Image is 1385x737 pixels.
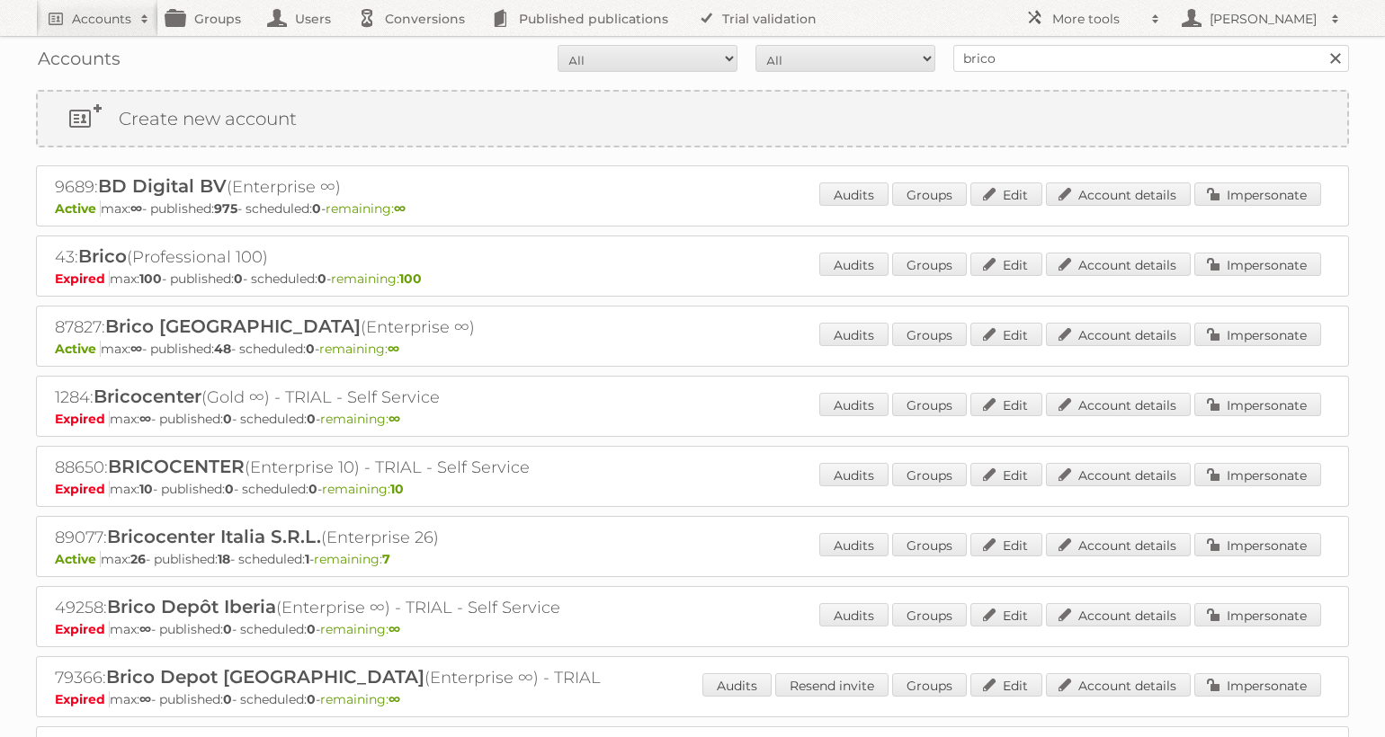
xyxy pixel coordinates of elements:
p: max: - published: - scheduled: - [55,271,1330,287]
strong: 0 [223,411,232,427]
a: Audits [819,603,889,626]
h2: More tools [1052,10,1142,28]
a: Audits [819,533,889,556]
strong: 0 [307,621,316,637]
a: Impersonate [1194,603,1321,626]
strong: 10 [139,481,153,497]
h2: 79366: (Enterprise ∞) - TRIAL [55,666,684,689]
strong: 0 [308,481,317,497]
a: Account details [1046,603,1191,626]
h2: [PERSON_NAME] [1205,10,1322,28]
span: Active [55,341,101,357]
span: Expired [55,411,110,427]
strong: 975 [214,200,237,217]
a: Edit [970,393,1042,416]
span: Expired [55,271,110,287]
a: Edit [970,533,1042,556]
strong: ∞ [394,200,406,217]
a: Impersonate [1194,182,1321,206]
strong: ∞ [130,200,142,217]
a: Impersonate [1194,253,1321,276]
a: Edit [970,182,1042,206]
h2: 89077: (Enterprise 26) [55,526,684,549]
a: Impersonate [1194,673,1321,697]
a: Account details [1046,533,1191,556]
strong: 0 [225,481,234,497]
a: Audits [819,323,889,346]
span: BD Digital BV [98,175,227,197]
p: max: - published: - scheduled: - [55,691,1330,707]
a: Edit [970,323,1042,346]
h2: 87827: (Enterprise ∞) [55,315,684,339]
strong: 48 [214,341,231,357]
a: Groups [892,533,967,556]
span: Brico [78,245,127,267]
h2: 43: (Professional 100) [55,245,684,269]
span: remaining: [320,691,400,707]
p: max: - published: - scheduled: - [55,551,1330,567]
span: remaining: [326,200,406,217]
a: Audits [819,463,889,486]
strong: 26 [130,551,146,567]
a: Audits [819,253,889,276]
a: Groups [892,603,967,626]
p: max: - published: - scheduled: - [55,621,1330,637]
a: Account details [1046,323,1191,346]
span: Active [55,200,101,217]
span: remaining: [319,341,399,357]
span: remaining: [320,411,400,427]
strong: 0 [307,411,316,427]
strong: 0 [312,200,321,217]
p: max: - published: - scheduled: - [55,481,1330,497]
a: Impersonate [1194,323,1321,346]
a: Account details [1046,393,1191,416]
strong: ∞ [388,341,399,357]
strong: 100 [399,271,422,287]
span: BRICOCENTER [108,456,245,477]
a: Impersonate [1194,463,1321,486]
span: remaining: [314,551,390,567]
a: Edit [970,603,1042,626]
a: Groups [892,673,967,697]
strong: ∞ [389,691,400,707]
span: Expired [55,691,110,707]
a: Account details [1046,463,1191,486]
p: max: - published: - scheduled: - [55,411,1330,427]
span: remaining: [322,481,404,497]
strong: 1 [305,551,309,567]
strong: 0 [223,621,232,637]
span: Brico Depôt Iberia [107,596,276,617]
a: Groups [892,182,967,206]
a: Edit [970,673,1042,697]
a: Impersonate [1194,533,1321,556]
p: max: - published: - scheduled: - [55,341,1330,357]
h2: 9689: (Enterprise ∞) [55,175,684,199]
a: Groups [892,323,967,346]
a: Create new account [38,92,1347,146]
a: Account details [1046,673,1191,697]
strong: ∞ [139,621,151,637]
a: Resend invite [775,673,889,697]
strong: ∞ [139,691,151,707]
a: Groups [892,253,967,276]
a: Groups [892,393,967,416]
strong: 7 [382,551,390,567]
a: Edit [970,253,1042,276]
span: Expired [55,481,110,497]
strong: 10 [390,481,404,497]
h2: Accounts [72,10,131,28]
span: Active [55,551,101,567]
span: Bricocenter Italia S.R.L. [107,526,321,547]
a: Audits [702,673,772,697]
a: Account details [1046,253,1191,276]
a: Groups [892,463,967,486]
h2: 88650: (Enterprise 10) - TRIAL - Self Service [55,456,684,479]
a: Account details [1046,182,1191,206]
h2: 1284: (Gold ∞) - TRIAL - Self Service [55,386,684,409]
strong: 0 [317,271,326,287]
a: Impersonate [1194,393,1321,416]
strong: 18 [218,551,230,567]
a: Audits [819,182,889,206]
strong: ∞ [389,411,400,427]
span: remaining: [331,271,422,287]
